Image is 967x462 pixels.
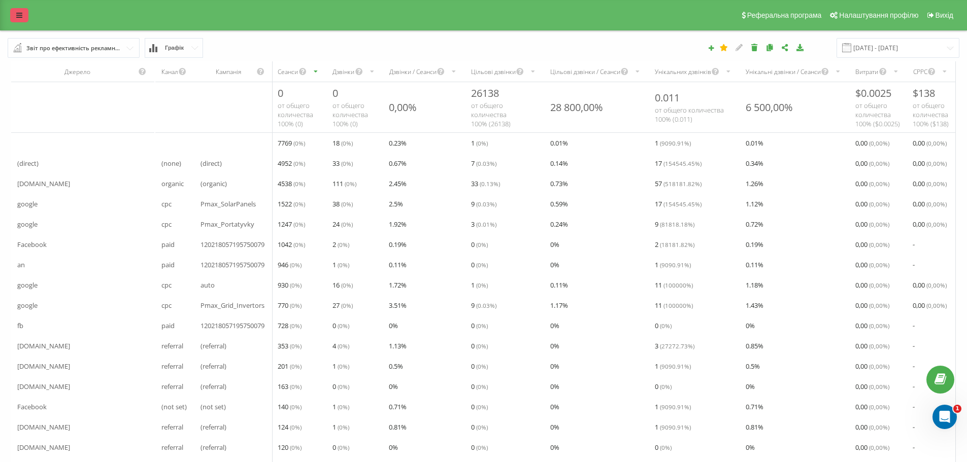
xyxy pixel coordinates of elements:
span: 1.17 % [550,299,568,311]
span: ( 0 %) [290,281,302,289]
span: 18 [332,137,353,149]
span: 0,00 [855,299,889,311]
span: 57 [655,177,702,190]
span: 0,00 [855,218,889,230]
span: ( 0 %) [341,139,353,147]
span: 0.11 % [389,259,407,271]
div: Дзвінки [332,67,354,76]
span: (referral) [201,380,226,393]
span: ( 154545.45 %) [663,159,702,167]
span: 0 [471,238,488,251]
span: 1 [471,279,488,291]
span: 0.01 % [550,137,568,149]
span: ( 9090.91 %) [660,423,691,431]
span: Налаштування профілю [839,11,918,19]
span: 1 [655,360,691,372]
span: referral [161,360,183,372]
span: ( 0 %) [345,180,356,188]
div: Канал [161,67,178,76]
span: 1 [655,137,691,149]
span: ( 0.01 %) [476,220,496,228]
span: ( 0,00 %) [926,301,947,309]
span: 0.11 % [550,279,568,291]
span: 728 [278,319,302,332]
span: ( 0,00 %) [869,220,889,228]
span: [DOMAIN_NAME] [17,360,70,372]
span: 0.19 % [746,238,763,251]
span: 0.81 % [389,421,407,433]
span: - [913,380,915,393]
span: 1.26 % [746,177,763,190]
span: 0,00 [855,259,889,271]
div: Унікальних дзвінків [655,67,711,76]
span: 1.18 % [746,279,763,291]
span: 0.5 % [746,360,760,372]
span: ( 0,00 %) [926,159,947,167]
span: - [913,238,915,251]
span: 353 [278,340,302,352]
div: 6 500,00% [746,100,793,114]
span: от общего количества 100% ( 26138 ) [471,101,511,128]
i: Завантажити звіт [796,44,805,51]
div: Унікальні дзвінки / Сеанси [746,67,821,76]
span: paid [161,259,175,271]
span: ( 0 %) [290,322,302,330]
span: 0 % [389,380,398,393]
span: ( 0 %) [293,139,305,147]
span: 0 [332,319,349,332]
span: referral [161,340,183,352]
span: ( 0 %) [341,159,353,167]
span: ( 0 %) [290,423,302,431]
span: ( 0 %) [290,362,302,370]
span: 0.24 % [550,218,568,230]
span: 120218057195750079 [201,259,264,271]
span: ( 0 %) [338,403,349,411]
span: 1 [655,421,691,433]
span: ( 0,00 %) [869,261,889,269]
span: Графік [165,45,184,51]
span: 0.01 % [746,137,763,149]
span: ( 0,00 %) [926,281,947,289]
span: ( 0.03 %) [476,200,496,208]
span: 0.72 % [746,218,763,230]
span: (organic) [201,177,227,190]
span: ( 0 %) [338,322,349,330]
span: 0,00 [855,279,889,291]
span: 0 [471,319,488,332]
span: ( 0 %) [476,139,488,147]
span: 1.12 % [746,198,763,210]
span: 946 [278,259,302,271]
span: 111 [332,177,356,190]
span: 0 [471,259,488,271]
span: 0 % [550,319,559,332]
span: 0 [471,360,488,372]
span: ( 0 %) [476,362,488,370]
span: 0,00 [855,340,889,352]
span: cpc [161,299,172,311]
span: 0,00 [855,238,889,251]
span: 7769 [278,137,305,149]
div: Цільові дзвінки / Сеанси [550,67,620,76]
span: 0.11 % [746,259,763,271]
span: ( 9090.91 %) [660,403,691,411]
span: paid [161,238,175,251]
div: Джерело [17,67,138,76]
span: 0 [332,86,338,100]
div: Витрати [855,67,878,76]
span: от общего количества 100% ( $ 138 ) [913,101,949,128]
span: 1 [332,401,349,413]
span: 1.72 % [389,279,407,291]
span: ( 0,00 %) [869,301,889,309]
span: 0,00 [855,198,889,210]
span: 1 [953,405,961,413]
span: 4 [332,340,349,352]
span: 0 % [746,319,755,332]
span: Facebook [17,238,47,251]
span: 0 [471,340,488,352]
span: (direct) [201,157,222,169]
span: ( 0 %) [341,301,353,309]
span: 0,00 [913,157,947,169]
span: 0 % [550,421,559,433]
span: google [17,198,38,210]
span: 3 [655,340,694,352]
